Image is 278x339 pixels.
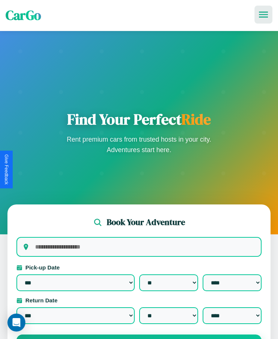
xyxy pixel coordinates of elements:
span: Ride [181,109,211,129]
h2: Book Your Adventure [107,216,185,228]
p: Rent premium cars from trusted hosts in your city. Adventures start here. [65,134,214,155]
label: Pick-up Date [16,264,262,271]
h1: Find Your Perfect [65,110,214,128]
div: Open Intercom Messenger [7,314,25,332]
span: CarGo [6,6,41,24]
div: Give Feedback [4,154,9,185]
label: Return Date [16,297,262,303]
